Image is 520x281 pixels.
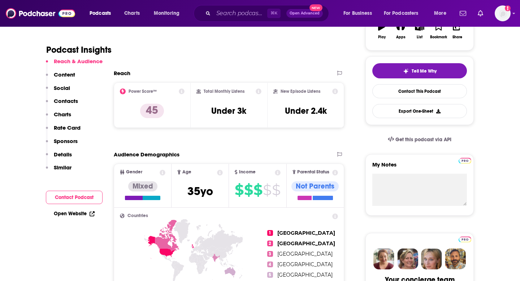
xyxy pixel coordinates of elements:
p: Content [54,71,75,78]
img: Jules Profile [421,248,442,269]
a: Get this podcast via API [382,131,457,148]
button: Bookmark [429,18,448,44]
span: $ [253,184,262,196]
div: List [417,35,422,39]
span: Parental Status [297,170,329,174]
button: Social [46,85,70,98]
a: Charts [120,8,144,19]
button: Content [46,71,75,85]
button: Contacts [46,98,78,111]
button: Export One-Sheet [372,104,467,118]
a: Contact This Podcast [372,84,467,98]
img: User Profile [495,5,511,21]
h2: New Episode Listens [281,89,320,94]
a: Show notifications dropdown [475,7,486,20]
button: Sponsors [46,138,78,151]
span: Income [239,170,256,174]
h2: Audience Demographics [114,151,179,158]
button: Open AdvancedNew [286,9,323,18]
button: open menu [429,8,455,19]
img: Jon Profile [445,248,466,269]
h3: Under 3k [211,105,246,116]
img: Podchaser Pro [459,158,471,164]
span: Podcasts [90,8,111,18]
span: Countries [127,213,148,218]
h2: Reach [114,70,130,77]
span: Charts [124,8,140,18]
svg: Add a profile image [505,5,511,11]
img: Podchaser Pro [459,237,471,242]
span: 35 yo [187,184,213,198]
span: Gender [126,170,142,174]
p: Similar [54,164,71,171]
span: 2 [267,241,273,246]
div: Search podcasts, credits, & more... [200,5,336,22]
button: tell me why sparkleTell Me Why [372,63,467,78]
button: Reach & Audience [46,58,103,71]
span: New [309,4,322,11]
span: $ [272,184,280,196]
span: [GEOGRAPHIC_DATA] [277,272,333,278]
button: Play [372,18,391,44]
span: 5 [267,272,273,278]
button: Apps [391,18,410,44]
span: [GEOGRAPHIC_DATA] [277,261,333,268]
button: Charts [46,111,71,124]
button: Share [448,18,467,44]
button: Rate Card [46,124,81,138]
p: Social [54,85,70,91]
span: For Business [343,8,372,18]
div: Share [452,35,462,39]
h1: Podcast Insights [46,44,112,55]
span: $ [244,184,253,196]
span: Tell Me Why [412,68,437,74]
span: Monitoring [154,8,179,18]
p: 45 [140,104,164,118]
span: Open Advanced [290,12,320,15]
button: List [410,18,429,44]
button: open menu [149,8,189,19]
a: Pro website [459,157,471,164]
button: Details [46,151,72,164]
h2: Power Score™ [129,89,157,94]
a: Open Website [54,211,95,217]
span: For Podcasters [384,8,419,18]
img: Sydney Profile [373,248,394,269]
input: Search podcasts, credits, & more... [213,8,267,19]
div: Apps [396,35,406,39]
div: Bookmark [430,35,447,39]
span: Get this podcast via API [395,137,451,143]
a: Pro website [459,235,471,242]
img: Barbara Profile [397,248,418,269]
span: [GEOGRAPHIC_DATA] [277,251,333,257]
button: Similar [46,164,71,177]
p: Reach & Audience [54,58,103,65]
h3: Under 2.4k [285,105,327,116]
p: Details [54,151,72,158]
a: Show notifications dropdown [457,7,469,20]
span: 1 [267,230,273,236]
div: Mixed [128,181,157,191]
div: Play [378,35,386,39]
button: Contact Podcast [46,191,103,204]
span: 3 [267,251,273,257]
span: [GEOGRAPHIC_DATA] [277,240,335,247]
span: $ [263,184,271,196]
label: My Notes [372,161,467,174]
span: More [434,8,446,18]
span: Logged in as megcassidy [495,5,511,21]
span: 4 [267,261,273,267]
button: open menu [338,8,381,19]
img: Podchaser - Follow, Share and Rate Podcasts [6,7,75,20]
div: Not Parents [291,181,339,191]
button: open menu [84,8,120,19]
span: [GEOGRAPHIC_DATA] [277,230,335,236]
button: Show profile menu [495,5,511,21]
p: Sponsors [54,138,78,144]
img: tell me why sparkle [403,68,409,74]
p: Charts [54,111,71,118]
span: $ [235,184,243,196]
span: ⌘ K [267,9,281,18]
span: Age [182,170,191,174]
